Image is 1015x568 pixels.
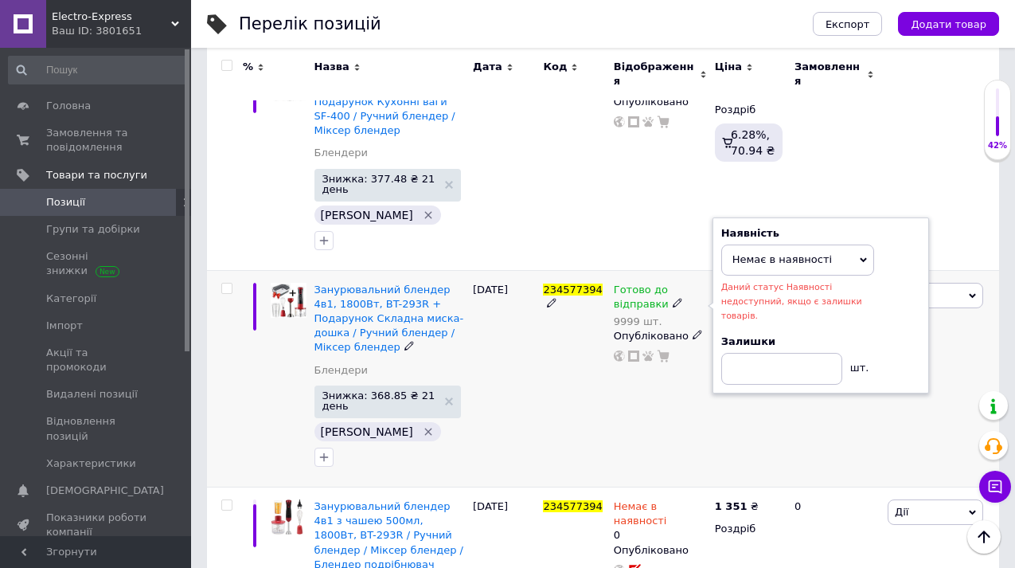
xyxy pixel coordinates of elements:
[614,315,707,327] div: 9999 шт.
[898,12,999,36] button: Додати товар
[422,209,435,221] svg: Видалити мітку
[46,319,83,333] span: Імпорт
[314,60,349,74] span: Назва
[911,18,986,30] span: Додати товар
[842,353,874,375] div: шт.
[46,222,140,237] span: Групи та добірки
[715,500,748,512] b: 1 351
[967,520,1001,554] button: Наверх
[243,60,253,74] span: %
[614,329,707,343] div: Опубліковано
[271,283,306,319] img: Погружной блендер 4в1, 1800Вт, BT-293R + Подарок Складная миска-доска / Ручной блендер / Миксер б...
[46,346,147,374] span: Акції та промокоди
[543,60,567,74] span: Код
[46,249,147,278] span: Сезонні знижки
[794,60,863,88] span: Замовлення
[321,209,413,221] span: [PERSON_NAME]
[469,53,539,270] div: [DATE]
[46,126,147,155] span: Замовлення та повідомлення
[52,24,191,38] div: Ваш ID: 3801651
[322,390,438,411] span: Знижка: 368.85 ₴ 21 день
[826,18,870,30] span: Експорт
[715,499,759,514] div: ₴
[469,270,539,487] div: [DATE]
[985,140,1010,151] div: 42%
[895,506,908,518] span: Дії
[979,471,1011,503] button: Чат з покупцем
[46,168,147,182] span: Товари та послуги
[314,363,368,378] a: Блендери
[422,425,435,438] svg: Видалити мітку
[473,60,502,74] span: Дата
[721,335,920,349] div: Залишки
[46,484,164,498] span: [DEMOGRAPHIC_DATA]
[314,284,464,354] a: Занурювальний блендер 4в1, 1800Вт, BT-293R + Подарунок Складна миска-дошка / Ручний блендер / Мік...
[8,56,188,84] input: Пошук
[785,53,884,270] div: 0
[543,500,602,512] span: 234577394
[721,282,862,321] span: Даний статус Наявності недоступний, якщо є залишки товарів.
[614,500,667,531] span: Немає в наявності
[732,253,832,265] span: Немає в наявності
[239,16,381,33] div: Перелік позицій
[715,60,742,74] span: Ціна
[46,99,91,113] span: Головна
[614,499,707,543] div: 0
[46,456,136,471] span: Характеристики
[46,387,138,402] span: Видалені позиції
[721,226,920,241] div: Наявність
[46,511,147,539] span: Показники роботи компанії
[715,522,781,536] div: Роздріб
[731,128,775,157] span: 6.28%, 70.94 ₴
[314,66,455,136] a: Занурювальний блендер 4в1, 1800Вт, BT-293R + Подарунок Кухонні ваги SF-400 / Ручний блендер / Мік...
[715,103,781,117] div: Роздріб
[614,543,707,558] div: Опубліковано
[46,292,96,306] span: Категорії
[813,12,883,36] button: Експорт
[52,10,171,24] span: Electro-Express
[314,146,368,160] a: Блендери
[46,195,85,210] span: Позиції
[322,174,438,194] span: Знижка: 377.48 ₴ 21 день
[614,60,696,88] span: Відображення
[46,414,147,443] span: Відновлення позицій
[614,95,707,109] div: Опубліковано
[321,425,413,438] span: [PERSON_NAME]
[271,499,306,535] img: Погружной блендер 4в1 с чашей 500мл, 1800Вт, BT-293R / Ручной блендер / Миксер блендер / Блендер ...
